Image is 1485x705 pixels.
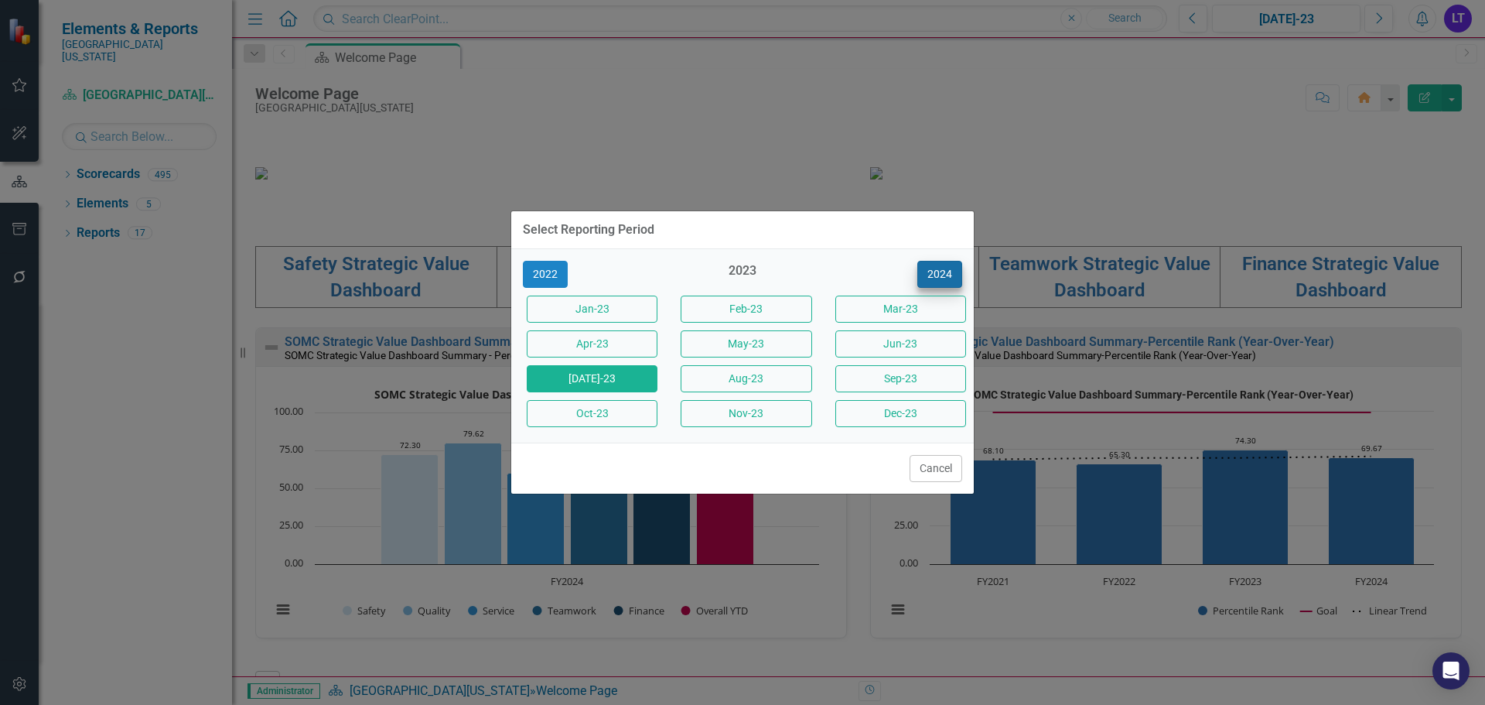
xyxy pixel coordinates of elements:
button: Dec-23 [835,400,966,427]
button: May-23 [681,330,811,358]
button: Cancel [910,455,962,482]
button: Apr-23 [527,330,657,358]
button: Feb-23 [681,296,811,323]
button: Mar-23 [835,296,966,323]
button: Sep-23 [835,365,966,392]
button: Nov-23 [681,400,811,427]
button: [DATE]-23 [527,365,657,392]
button: Jan-23 [527,296,657,323]
button: Jun-23 [835,330,966,358]
button: Oct-23 [527,400,657,427]
button: 2022 [523,261,568,288]
div: Select Reporting Period [523,223,654,237]
div: Open Intercom Messenger [1432,652,1470,690]
button: Aug-23 [681,365,811,392]
div: 2023 [677,262,807,288]
button: 2024 [917,261,962,288]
